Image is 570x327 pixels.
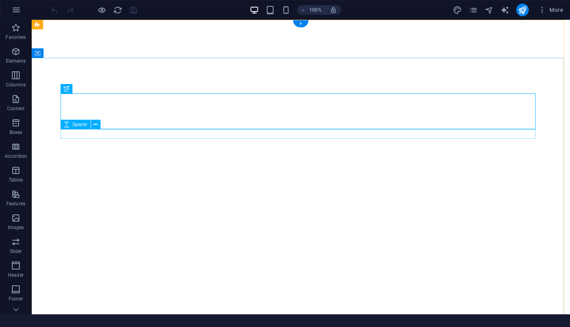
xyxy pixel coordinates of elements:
i: Design (Ctrl+Alt+Y) [453,6,462,15]
p: Content [7,105,25,112]
button: design [453,5,462,15]
i: Reload page [113,6,122,15]
span: Spacer [72,122,87,127]
i: Navigator [484,6,494,15]
span: More [538,6,563,14]
button: 100% [297,5,325,15]
p: Tables [9,177,23,183]
i: Publish [518,6,527,15]
i: On resize automatically adjust zoom level to fit chosen device. [330,6,337,13]
button: Click here to leave preview mode and continue editing [97,5,106,15]
h6: 100% [309,5,322,15]
p: Features [6,201,25,207]
i: Pages (Ctrl+Alt+S) [469,6,478,15]
p: Boxes [9,129,23,136]
p: Accordion [5,153,27,159]
button: reload [113,5,122,15]
button: pages [469,5,478,15]
p: Favorites [6,34,26,40]
p: Header [8,272,24,278]
p: Footer [9,296,23,302]
p: Columns [6,82,26,88]
i: AI Writer [500,6,509,15]
button: text_generator [500,5,510,15]
button: navigator [484,5,494,15]
p: Slider [10,248,22,254]
div: + [293,20,308,27]
button: publish [516,4,529,16]
button: More [535,4,566,16]
p: Images [8,224,24,231]
p: Elements [6,58,26,64]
